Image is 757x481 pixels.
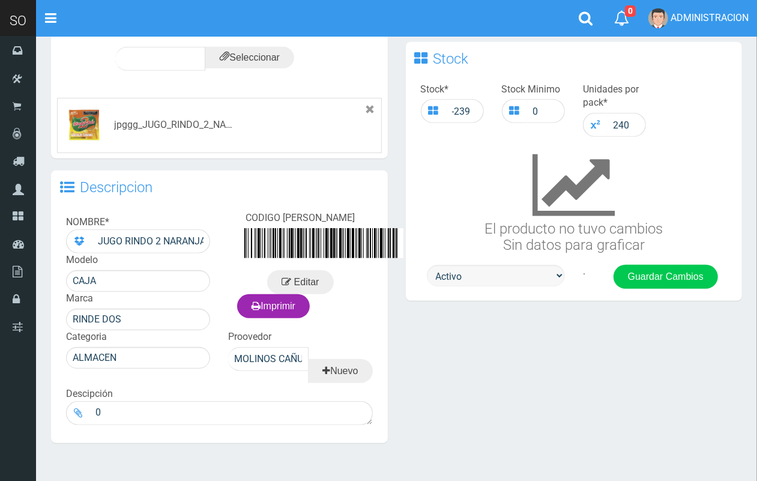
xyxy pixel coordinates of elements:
h3: Stock [433,52,469,66]
label: Categoria [66,330,107,344]
input: 1 [607,113,646,137]
h3: El producto no tuvo cambios Sin datos para graficar [421,149,728,253]
a: Imprimir [237,294,310,318]
span: 0 [625,5,636,17]
img: jpggg_JUGO_RINDO_2_NARANJA_BANANA.jpg [61,101,109,150]
label: Stock [421,83,449,97]
label: Marca [66,292,93,306]
img: AAAA [238,228,403,258]
input: Escribe el Nombre del producto... [92,229,210,253]
label: Proovedor [228,330,271,344]
input: Escribe nombre... [228,347,309,371]
img: User Image [648,8,668,28]
span: Seleccionar [220,52,280,62]
label: Stock Minimo [502,83,561,97]
label: Modelo [66,253,98,267]
button: Guardar Cambios [614,265,718,289]
div: jpggg_JUGO_RINDO_2_NARANJA_BANANA.jpg [114,118,234,132]
input: Stock minimo... [527,99,565,123]
label: CODIGO [PERSON_NAME] [246,211,355,225]
input: Escribe modelo... [66,270,210,292]
span: Editar [294,277,319,287]
textarea: 0 [89,401,373,425]
a: Nuevo [308,359,372,383]
label: Descipción [66,383,113,401]
span: ADMINISTRACION [671,12,749,23]
input: Escribe modelo... [66,309,210,330]
a: Editar [267,270,333,294]
label: NOMBRE [66,211,109,229]
input: Stock total... [446,99,484,123]
h3: Descripcion [80,180,152,195]
input: Escribe nombre... [66,347,210,369]
span: . [583,265,585,277]
label: Unidades por pack [583,83,646,110]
